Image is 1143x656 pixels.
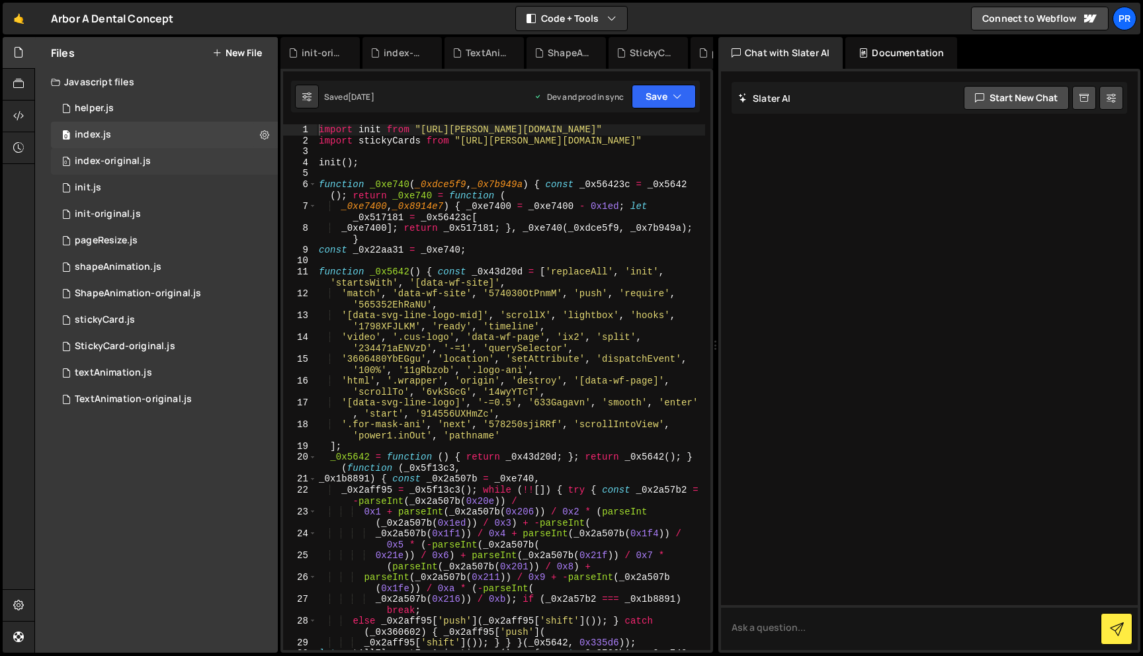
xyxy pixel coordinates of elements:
h2: Slater AI [738,92,791,104]
div: [DATE] [348,91,374,102]
div: helper.js [75,102,114,114]
div: 5 [283,168,317,179]
div: textAnimation.js [75,367,152,379]
span: 0 [62,157,70,168]
div: init-original.js [302,46,344,60]
button: New File [212,48,262,58]
div: pageResize.js [75,235,138,247]
div: shapeAnimation.js [75,261,161,273]
div: 23 [283,507,317,528]
div: 17 [283,397,317,419]
button: Code + Tools [516,7,627,30]
div: 26 [283,572,317,594]
div: StickyCard-original.js [630,46,672,60]
div: Saved [324,91,374,102]
div: 11 [283,266,317,288]
div: 16988/47935.js [51,280,278,307]
div: 16988/46598.js [51,122,278,148]
div: Javascript files [35,69,278,95]
div: 27 [283,594,317,616]
div: pageResize.js [712,46,754,60]
div: 1 [283,124,317,136]
button: Start new chat [964,86,1069,110]
div: 22 [283,485,317,507]
div: 6 [283,179,317,201]
div: TextAnimation-original.js [75,393,192,405]
button: Save [632,85,696,108]
div: 14 [283,332,317,354]
div: 19 [283,441,317,452]
div: 16988/47234.js [51,254,278,280]
a: 🤙 [3,3,35,34]
div: 13 [283,310,317,332]
div: Chat with Slater AI [718,37,843,69]
div: 25 [283,550,317,572]
div: 16988/47937.js [51,148,278,175]
div: init.js [75,182,101,194]
div: 7 [283,201,317,223]
a: pr [1113,7,1136,30]
div: index-original.js [384,46,426,60]
div: 2 [283,136,317,147]
div: 4 [283,157,317,169]
a: Connect to Webflow [971,7,1109,30]
div: 18 [283,419,317,441]
div: 10 [283,255,317,266]
div: 9 [283,245,317,256]
div: 21 [283,473,317,485]
div: TextAnimation-original.js [466,46,508,60]
div: index-original.js [75,155,151,167]
div: 28 [283,616,317,637]
div: stickyCard.js [75,314,135,326]
div: ShapeAnimation-original.js [548,46,590,60]
div: 3 [283,146,317,157]
div: Arbor A Dental Concept [51,11,174,26]
div: 16988/47371.js [51,307,278,333]
div: 16988/47936.js [51,386,278,413]
h2: Files [51,46,75,60]
div: init-original.js [75,208,141,220]
div: 24 [283,528,317,550]
div: 16988/47737.js [51,227,278,254]
div: 16988/47233.js [51,175,278,201]
div: 29 [283,637,317,649]
div: 8 [283,223,317,245]
div: Dev and prod in sync [534,91,624,102]
div: 12 [283,288,317,310]
span: 0 [62,131,70,142]
div: 16988/47938.js [51,201,278,227]
div: 16 [283,376,317,397]
div: ShapeAnimation-original.js [75,288,201,300]
div: index.js [75,129,111,141]
div: 15 [283,354,317,376]
div: 16988/47231.js [51,360,278,386]
div: 16988/47232.js [51,95,278,122]
div: Documentation [845,37,957,69]
div: 20 [283,452,317,473]
div: StickyCard-original.js [75,341,175,352]
div: 16988/47934.js [51,333,278,360]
